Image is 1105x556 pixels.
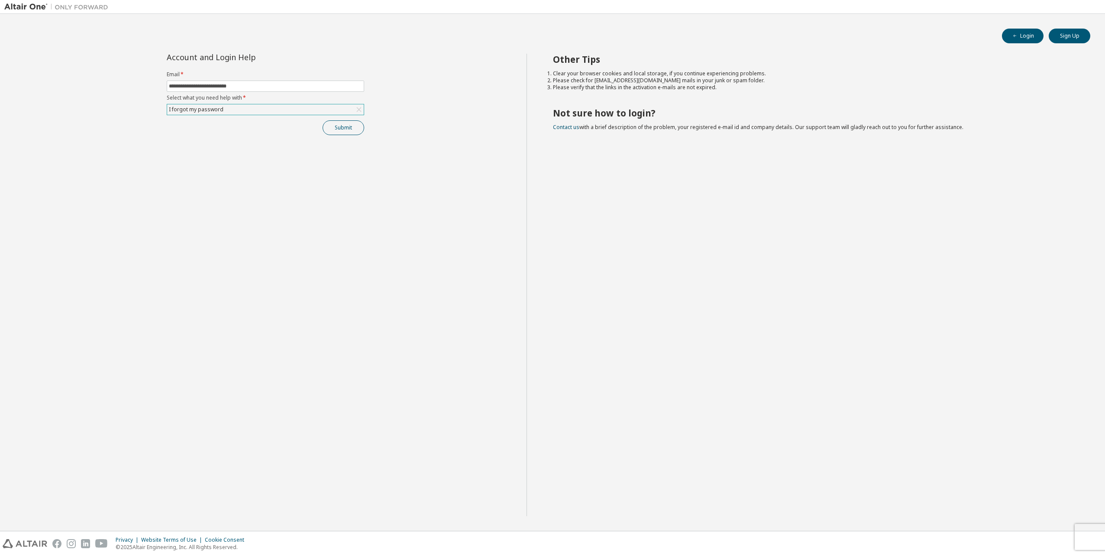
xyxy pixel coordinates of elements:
[52,539,61,548] img: facebook.svg
[1002,29,1044,43] button: Login
[553,123,963,131] span: with a brief description of the problem, your registered e-mail id and company details. Our suppo...
[553,70,1075,77] li: Clear your browser cookies and local storage, if you continue experiencing problems.
[67,539,76,548] img: instagram.svg
[4,3,113,11] img: Altair One
[553,77,1075,84] li: Please check for [EMAIL_ADDRESS][DOMAIN_NAME] mails in your junk or spam folder.
[553,54,1075,65] h2: Other Tips
[167,94,364,101] label: Select what you need help with
[3,539,47,548] img: altair_logo.svg
[553,84,1075,91] li: Please verify that the links in the activation e-mails are not expired.
[553,107,1075,119] h2: Not sure how to login?
[95,539,108,548] img: youtube.svg
[167,71,364,78] label: Email
[323,120,364,135] button: Submit
[167,104,364,115] div: I forgot my password
[81,539,90,548] img: linkedin.svg
[168,105,225,114] div: I forgot my password
[553,123,579,131] a: Contact us
[116,537,141,543] div: Privacy
[167,54,325,61] div: Account and Login Help
[205,537,249,543] div: Cookie Consent
[116,543,249,551] p: © 2025 Altair Engineering, Inc. All Rights Reserved.
[1049,29,1090,43] button: Sign Up
[141,537,205,543] div: Website Terms of Use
